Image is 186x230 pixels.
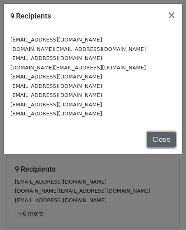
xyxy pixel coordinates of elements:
[10,92,102,98] small: [EMAIL_ADDRESS][DOMAIN_NAME]
[10,110,102,117] small: [EMAIL_ADDRESS][DOMAIN_NAME]
[10,55,102,61] small: [EMAIL_ADDRESS][DOMAIN_NAME]
[10,10,51,21] h5: 9 Recipients
[10,101,102,108] small: [EMAIL_ADDRESS][DOMAIN_NAME]
[147,132,176,147] button: Close
[161,4,182,27] button: Close
[10,37,102,43] small: [EMAIL_ADDRESS][DOMAIN_NAME]
[167,9,176,21] span: ×
[10,46,146,52] small: [DOMAIN_NAME][EMAIL_ADDRESS][DOMAIN_NAME]
[10,83,102,89] small: [EMAIL_ADDRESS][DOMAIN_NAME]
[145,191,186,230] iframe: Chat Widget
[10,64,146,71] small: [DOMAIN_NAME][EMAIL_ADDRESS][DOMAIN_NAME]
[10,74,102,80] small: [EMAIL_ADDRESS][DOMAIN_NAME]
